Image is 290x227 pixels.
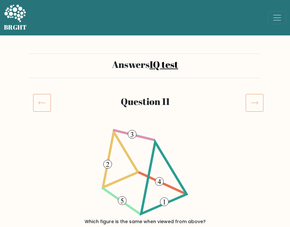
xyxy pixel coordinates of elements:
[33,59,257,70] h2: Answers
[268,11,286,24] button: Toggle navigation
[4,3,27,33] a: BRGHT
[4,24,27,31] h5: BRGHT
[37,218,253,225] div: Which figure is the same when viewed from above?
[150,58,178,71] a: IQ test
[52,96,238,107] h2: Question 11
